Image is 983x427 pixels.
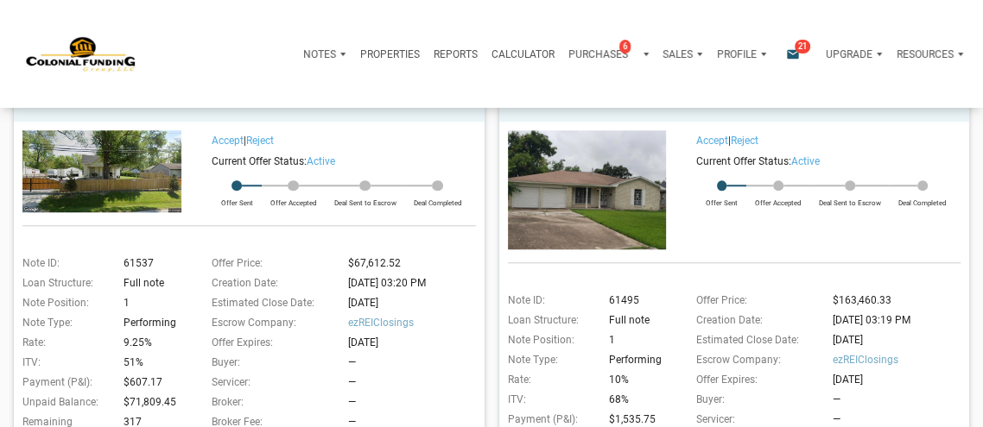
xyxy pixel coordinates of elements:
[212,135,244,147] a: Accept
[348,374,485,390] div: —
[203,255,344,271] div: Offer Price:
[212,155,307,167] span: Current Offer Status:
[14,275,119,291] div: Loan Structure:
[810,191,890,208] div: Deal Sent to Escrow
[619,40,631,53] span: 6
[688,352,828,367] div: Escrow Company:
[795,40,810,53] span: 21
[14,335,119,350] div: Rate:
[360,48,420,60] p: Properties
[119,295,189,311] div: 1
[826,48,872,60] p: Upgrade
[344,335,485,350] div: [DATE]
[119,315,189,330] div: Performing
[561,34,656,75] button: Purchases6
[710,34,773,75] button: Profile
[262,191,326,208] div: Offer Accepted
[833,392,969,407] div: —
[605,292,675,308] div: 61495
[307,155,335,167] span: active
[344,295,485,311] div: [DATE]
[656,34,709,75] button: Sales
[696,135,758,147] span: |
[697,191,746,208] div: Offer Sent
[605,332,675,348] div: 1
[119,255,189,271] div: 61537
[246,135,274,147] a: Reject
[427,34,485,75] button: Reports
[119,335,189,350] div: 9.25%
[605,372,675,387] div: 10%
[499,411,605,427] div: Payment (P&I):
[890,34,970,75] button: Resources
[405,191,471,208] div: Deal Completed
[688,411,828,427] div: Servicer:
[203,374,344,390] div: Servicer:
[819,34,889,75] button: Upgrade
[499,352,605,367] div: Note Type:
[212,135,274,147] span: |
[203,355,344,370] div: Buyer:
[499,372,605,387] div: Rate:
[696,135,728,147] a: Accept
[303,48,336,60] p: Notes
[731,135,758,147] a: Reject
[119,374,189,390] div: $607.17
[717,48,757,60] p: Profile
[434,48,478,60] p: Reports
[344,255,485,271] div: $67,612.52
[14,394,119,410] div: Unpaid Balance:
[499,292,605,308] div: Note ID:
[508,130,667,249] img: 574465
[791,155,820,167] span: active
[499,312,605,328] div: Loan Structure:
[296,34,352,75] button: Notes
[119,394,189,410] div: $71,809.45
[14,255,119,271] div: Note ID:
[14,315,119,330] div: Note Type:
[663,48,693,60] p: Sales
[688,392,828,407] div: Buyer:
[828,332,969,348] div: [DATE]
[491,48,555,60] p: Calculator
[828,292,969,308] div: $163,460.33
[605,392,675,407] div: 68%
[568,48,628,60] p: Purchases
[828,372,969,387] div: [DATE]
[890,191,955,208] div: Deal Completed
[203,275,344,291] div: Creation Date:
[212,191,262,208] div: Offer Sent
[605,411,675,427] div: $1,535.75
[203,335,344,350] div: Offer Expires:
[203,394,344,410] div: Broker:
[344,275,485,291] div: [DATE] 03:20 PM
[22,130,181,212] img: 576457
[688,312,828,328] div: Creation Date:
[688,332,828,348] div: Estimated Close Date:
[783,47,803,61] i: email
[688,292,828,308] div: Offer Price:
[773,34,819,75] button: email21
[14,374,119,390] div: Payment (P&I):
[499,392,605,407] div: ITV:
[746,191,810,208] div: Offer Accepted
[696,155,791,167] span: Current Offer Status:
[348,355,485,370] div: —
[326,191,405,208] div: Deal Sent to Escrow
[14,355,119,370] div: ITV:
[119,275,189,291] div: Full note
[348,315,485,330] span: ezREIClosings
[203,315,344,330] div: Escrow Company:
[897,48,954,60] p: Resources
[14,295,119,311] div: Note Position:
[688,372,828,387] div: Offer Expires:
[26,35,136,72] img: NoteUnlimited
[605,352,675,367] div: Performing
[119,355,189,370] div: 51%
